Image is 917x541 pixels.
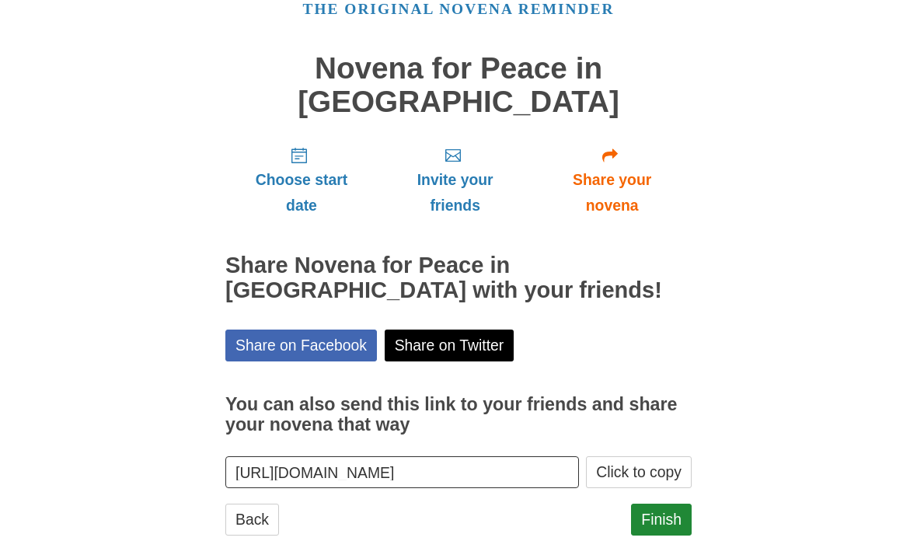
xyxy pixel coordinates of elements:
[378,134,532,226] a: Invite your friends
[586,456,692,488] button: Click to copy
[225,52,692,118] h1: Novena for Peace in [GEOGRAPHIC_DATA]
[225,134,378,226] a: Choose start date
[303,1,615,17] a: The original novena reminder
[532,134,692,226] a: Share your novena
[225,253,692,303] h2: Share Novena for Peace in [GEOGRAPHIC_DATA] with your friends!
[385,330,514,361] a: Share on Twitter
[241,167,362,218] span: Choose start date
[393,167,517,218] span: Invite your friends
[225,504,279,536] a: Back
[631,504,692,536] a: Finish
[548,167,676,218] span: Share your novena
[225,330,377,361] a: Share on Facebook
[225,395,692,435] h3: You can also send this link to your friends and share your novena that way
